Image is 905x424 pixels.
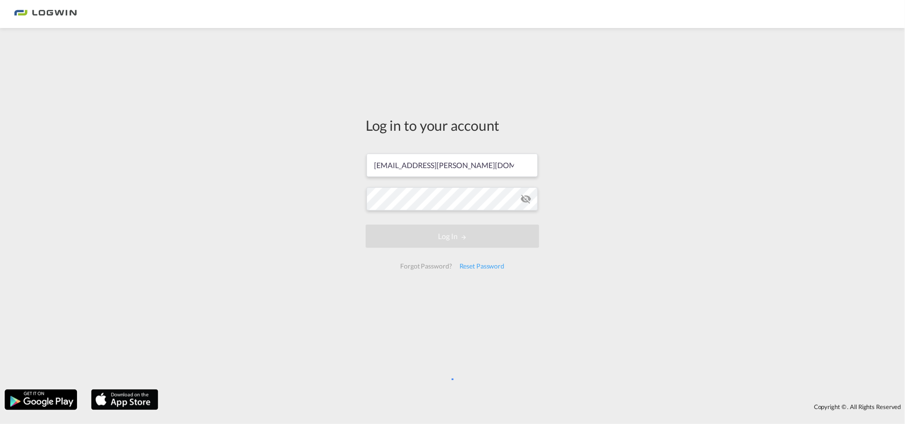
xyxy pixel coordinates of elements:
[367,154,538,177] input: Enter email/phone number
[456,258,509,275] div: Reset Password
[520,193,531,205] md-icon: icon-eye-off
[14,4,77,25] img: bc73a0e0d8c111efacd525e4c8ad7d32.png
[396,258,455,275] div: Forgot Password?
[366,225,539,248] button: LOGIN
[366,115,539,135] div: Log in to your account
[90,389,159,411] img: apple.png
[4,389,78,411] img: google.png
[163,399,905,415] div: Copyright © . All Rights Reserved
